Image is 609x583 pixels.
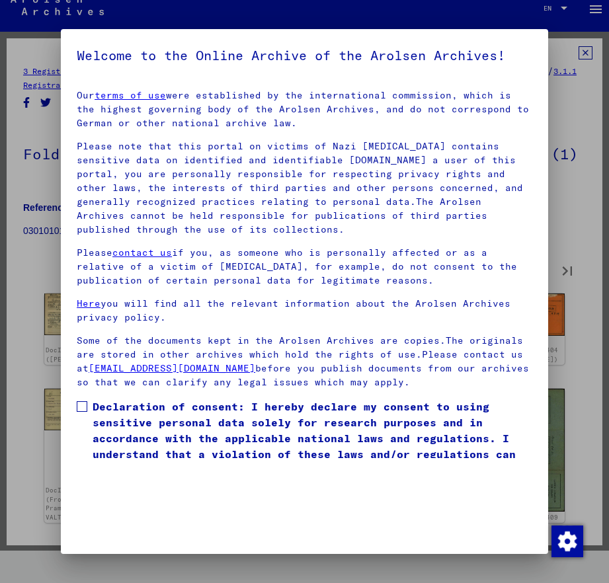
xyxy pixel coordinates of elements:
h5: Welcome to the Online Archive of the Arolsen Archives! [77,45,532,66]
a: Here [77,297,101,309]
p: Some of the documents kept in the Arolsen Archives are copies.The originals are stored in other a... [77,334,532,389]
a: [EMAIL_ADDRESS][DOMAIN_NAME] [89,362,255,374]
a: terms of use [95,89,166,101]
a: contact us [112,247,172,258]
div: Change consent [551,525,583,557]
p: Please note that this portal on victims of Nazi [MEDICAL_DATA] contains sensitive data on identif... [77,139,532,237]
img: Change consent [551,525,583,557]
p: you will find all the relevant information about the Arolsen Archives privacy policy. [77,297,532,325]
p: Please if you, as someone who is personally affected or as a relative of a victim of [MEDICAL_DAT... [77,246,532,288]
p: Our were established by the international commission, which is the highest governing body of the ... [77,89,532,130]
span: Declaration of consent: I hereby declare my consent to using sensitive personal data solely for r... [93,399,532,478]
